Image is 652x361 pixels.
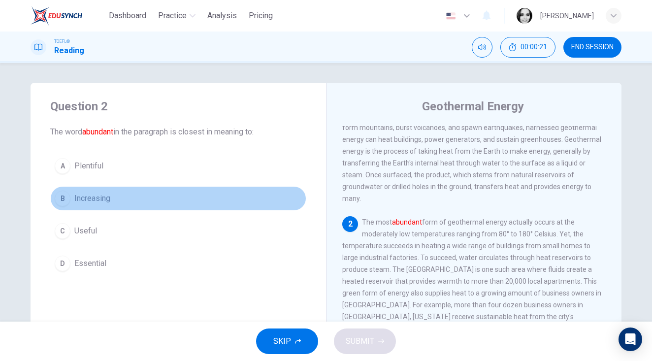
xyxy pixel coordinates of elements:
div: C [55,223,70,239]
span: The most form of geothermal energy actually occurs at the moderately low temperatures ranging fro... [342,218,601,332]
button: SKIP [256,328,318,354]
span: 00:00:21 [521,43,547,51]
span: SKIP [273,334,291,348]
span: Useful [74,225,97,237]
button: BIncreasing [50,186,306,211]
font: abundant [82,127,113,136]
div: B [55,191,70,206]
div: Hide [500,37,555,58]
img: EduSynch logo [31,6,82,26]
h1: Reading [54,45,84,57]
div: 2 [342,216,358,232]
span: Analysis [207,10,237,22]
span: Practice [158,10,187,22]
div: Mute [472,37,492,58]
span: Energy allows houses to warm, lights to shine, and phones to ring. Energy not only powers the Ear... [342,100,601,202]
span: END SESSION [571,43,614,51]
h4: Geothermal Energy [422,98,524,114]
button: Practice [154,7,199,25]
button: Dashboard [105,7,150,25]
img: en [445,12,457,20]
h4: Question 2 [50,98,306,114]
span: Pricing [249,10,273,22]
span: Plentiful [74,160,103,172]
span: The word in the paragraph is closest in meaning to: [50,126,306,138]
span: Dashboard [109,10,146,22]
div: Open Intercom Messenger [619,328,642,351]
button: END SESSION [563,37,621,58]
button: APlentiful [50,154,306,178]
div: A [55,158,70,174]
button: Pricing [245,7,277,25]
button: CUseful [50,219,306,243]
font: abundant [392,218,422,226]
span: Increasing [74,193,110,204]
a: EduSynch logo [31,6,105,26]
span: Essential [74,258,106,269]
span: TOEFL® [54,38,70,45]
button: DEssential [50,251,306,276]
div: D [55,256,70,271]
img: Profile picture [517,8,532,24]
button: Analysis [203,7,241,25]
div: [PERSON_NAME] [540,10,594,22]
button: 00:00:21 [500,37,555,58]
